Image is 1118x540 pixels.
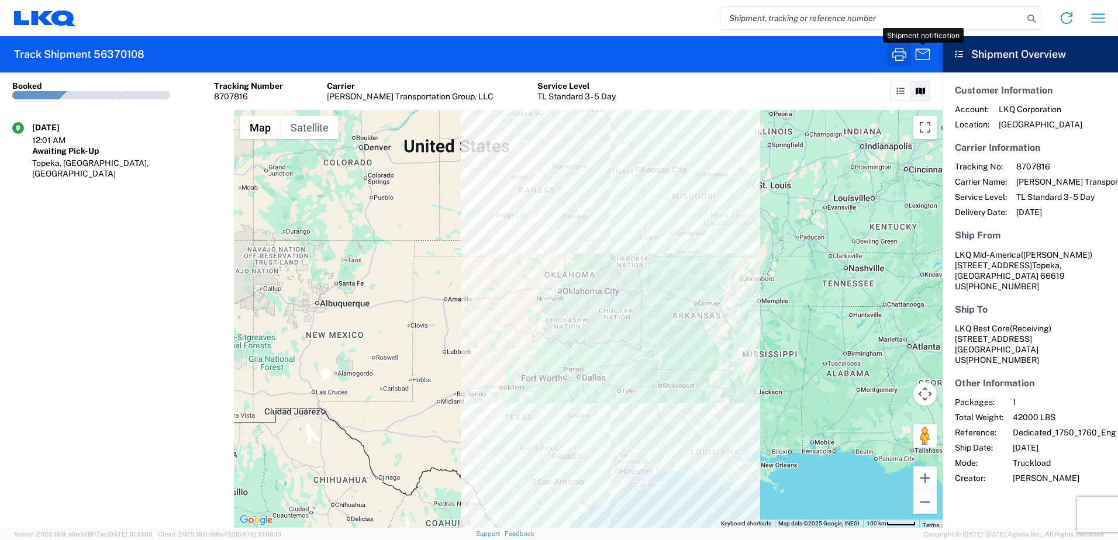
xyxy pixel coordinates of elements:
span: Tracking No: [955,161,1007,172]
span: (Receiving) [1010,324,1051,333]
span: 100 km [867,520,886,527]
button: Zoom in [913,466,937,490]
span: Total Weight: [955,412,1003,423]
a: Feedback [505,530,534,537]
button: Keyboard shortcuts [721,520,771,528]
img: Google [237,513,275,528]
button: Show street map [240,116,281,139]
div: Booked [12,81,42,91]
h5: Carrier Information [955,142,1106,153]
span: Ship Date: [955,442,1003,453]
span: Client: 2025.18.0-198a450 [158,531,281,538]
span: [PHONE_NUMBER] [966,282,1039,291]
h2: Track Shipment 56370108 [14,47,144,61]
header: Shipment Overview [943,36,1118,72]
span: Carrier Name: [955,176,1007,187]
span: Copyright © [DATE]-[DATE] Agistix Inc., All Rights Reserved [924,529,1104,539]
h5: Ship From [955,230,1106,241]
span: LKQ Best Core [STREET_ADDRESS] [955,324,1051,344]
span: ([PERSON_NAME]) [1021,250,1092,259]
span: Server: 2025.18.0-a0edd1917ac [14,531,153,538]
span: Map data ©2025 Google, INEGI [778,520,860,527]
span: Location: [955,119,989,130]
address: [GEOGRAPHIC_DATA] US [955,323,1106,365]
span: [DATE] 10:10:00 [107,531,153,538]
div: Carrier [327,81,494,91]
div: TL Standard 3 - 5 Day [537,91,616,102]
span: Creator: [955,473,1003,483]
span: Service Level: [955,192,1007,202]
div: Service Level [537,81,616,91]
button: Show satellite imagery [281,116,339,139]
button: Drag Pegman onto the map to open Street View [913,424,937,448]
span: Packages: [955,397,1003,407]
div: 12:01 AM [32,135,91,146]
div: Tracking Number [214,81,283,91]
button: Map camera controls [913,382,937,406]
div: [DATE] [32,122,91,133]
h5: Other Information [955,378,1106,389]
span: [DATE] 10:06:13 [236,531,281,538]
a: Terms [923,522,939,528]
span: LKQ Mid-America [955,250,1021,259]
button: Toggle fullscreen view [913,116,937,139]
span: [PHONE_NUMBER] [966,355,1039,365]
input: Shipment, tracking or reference number [720,7,1023,29]
address: Topeka, [GEOGRAPHIC_DATA] 66619 US [955,250,1106,292]
span: Reference: [955,427,1003,438]
button: Zoom out [913,490,937,514]
span: LKQ Corporation [999,104,1082,115]
h5: Customer Information [955,85,1106,96]
span: Delivery Date: [955,207,1007,217]
span: Mode: [955,458,1003,468]
button: Map Scale: 100 km per 46 pixels [863,520,919,528]
span: [STREET_ADDRESS] [955,261,1032,270]
h5: Ship To [955,304,1106,315]
div: 8707816 [214,91,283,102]
div: Awaiting Pick-Up [32,146,222,156]
span: Account: [955,104,989,115]
span: [GEOGRAPHIC_DATA] [999,119,1082,130]
div: Topeka, [GEOGRAPHIC_DATA], [GEOGRAPHIC_DATA] [32,158,222,179]
a: Open this area in Google Maps (opens a new window) [237,513,275,528]
a: Support [476,530,505,537]
div: [PERSON_NAME] Transportation Group, LLC [327,91,494,102]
